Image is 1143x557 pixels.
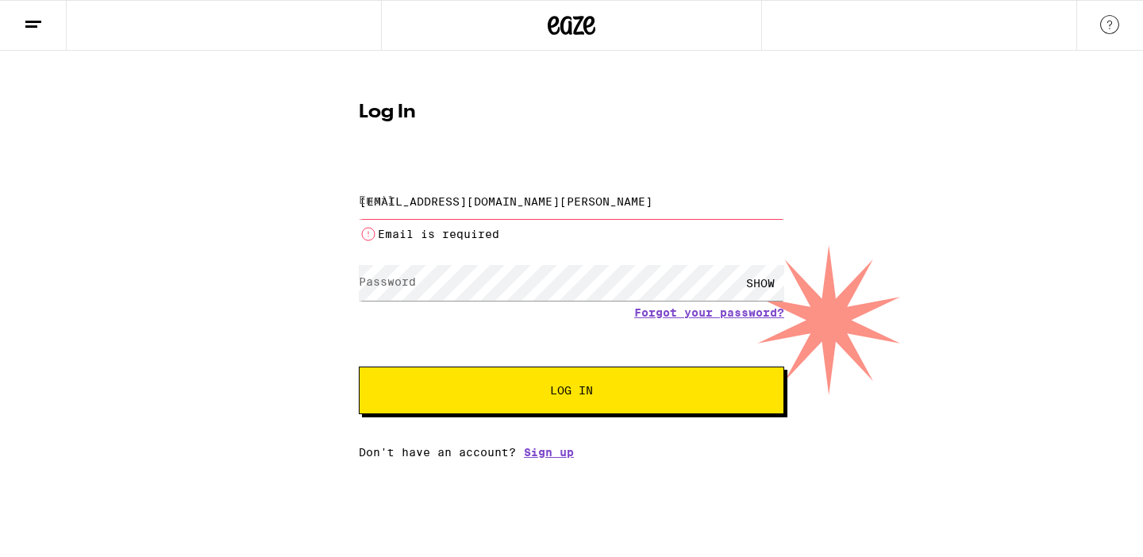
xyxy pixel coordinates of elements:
[359,194,394,206] label: Email
[634,306,784,319] a: Forgot your password?
[359,446,784,459] div: Don't have an account?
[359,275,416,288] label: Password
[359,103,784,122] h1: Log In
[550,385,593,396] span: Log In
[524,446,574,459] a: Sign up
[359,183,784,219] input: Email
[737,265,784,301] div: SHOW
[359,225,784,244] li: Email is required
[359,367,784,414] button: Log In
